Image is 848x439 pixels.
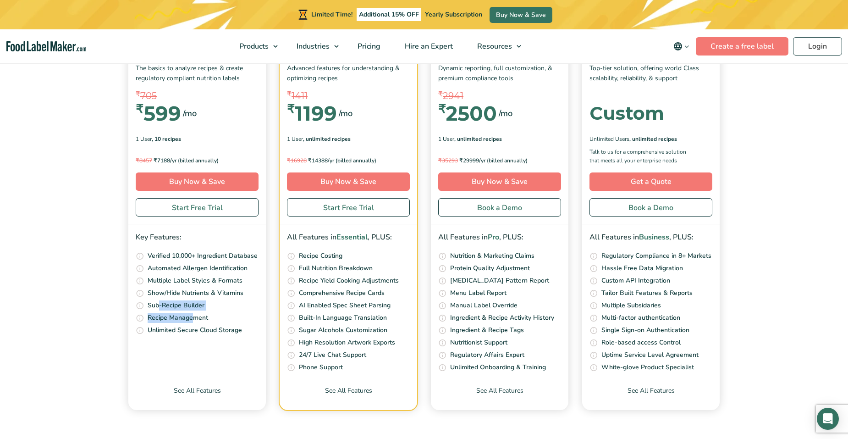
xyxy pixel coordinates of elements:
p: Ingredient & Recipe Activity History [450,313,554,323]
a: Hire an Expert [393,29,463,63]
p: Custom API Integration [601,276,670,286]
span: ₹ [136,89,140,100]
span: , Unlimited Recipes [454,135,502,143]
a: Resources [465,29,526,63]
p: Full Nutrition Breakdown [299,263,373,273]
p: Uptime Service Level Agreement [601,350,699,360]
span: ₹ [459,157,463,164]
p: 29999/yr (billed annually) [438,156,561,165]
p: Sugar Alcohols Customization [299,325,387,335]
span: ₹ [136,157,139,164]
a: Book a Demo [589,198,712,217]
span: ₹ [287,103,295,115]
span: Products [237,41,270,51]
p: Built-In Language Translation [299,313,387,323]
p: Multiple Subsidaries [601,300,661,311]
span: 1 User [438,135,454,143]
div: Custom [589,104,664,122]
span: Business [639,232,669,242]
p: The basics to analyze recipes & create regulatory compliant nutrition labels [136,63,259,84]
p: Manual Label Override [450,300,518,311]
p: Ingredient & Recipe Tags [450,325,524,335]
p: Comprehensive Recipe Cards [299,288,385,298]
div: 599 [136,103,181,123]
del: 16928 [287,157,307,164]
a: Start Free Trial [136,198,259,217]
p: Single Sign-on Authentication [601,325,689,335]
p: 14388/yr (billed annually) [287,156,410,165]
p: Unlimited Onboarding & Training [450,362,546,372]
p: Multiple Label Styles & Formats [148,276,242,286]
p: Show/Hide Nutrients & Vitamins [148,288,243,298]
span: Yearly Subscription [425,10,482,19]
p: High Resolution Artwork Exports [299,338,395,348]
div: 2500 [438,103,497,123]
a: Products [227,29,282,63]
span: 1 User [136,135,152,143]
span: Additional 15% OFF [357,8,421,21]
del: 8457 [136,157,152,164]
span: /mo [499,107,512,120]
p: 7188/yr (billed annually) [136,156,259,165]
p: Dynamic reporting, full customization, & premium compliance tools [438,63,561,84]
a: Buy Now & Save [438,172,561,191]
div: Open Intercom Messenger [817,408,839,430]
span: ₹ [136,103,143,115]
a: Buy Now & Save [136,172,259,191]
p: [MEDICAL_DATA] Pattern Report [450,276,549,286]
span: Resources [474,41,513,51]
span: ₹ [438,157,442,164]
a: Buy Now & Save [287,172,410,191]
p: Advanced features for understanding & optimizing recipes [287,63,410,84]
span: 2941 [443,89,463,103]
p: Role-based access Control [601,338,681,348]
span: ₹ [438,89,443,100]
span: 705 [140,89,157,103]
p: Recipe Costing [299,251,342,261]
span: 1411 [292,89,308,103]
span: , Unlimited Recipes [303,135,351,143]
p: All Features in , PLUS: [589,232,712,244]
span: ₹ [287,89,292,100]
p: Nutrition & Marketing Claims [450,251,534,261]
span: /mo [183,107,197,120]
p: All Features in , PLUS: [438,232,561,244]
span: Pro [488,232,499,242]
span: Industries [294,41,330,51]
a: Book a Demo [438,198,561,217]
p: AI Enabled Spec Sheet Parsing [299,300,391,311]
p: Key Features: [136,232,259,244]
p: 24/7 Live Chat Support [299,350,366,360]
p: Tailor Built Features & Reports [601,288,693,298]
a: See All Features [128,386,266,410]
p: Multi-factor authentication [601,313,680,323]
span: Essential [336,232,368,242]
p: Verified 10,000+ Ingredient Database [148,251,258,261]
a: Create a free label [696,37,788,56]
p: Menu Label Report [450,288,507,298]
a: Buy Now & Save [490,7,552,23]
p: Regulatory Compliance in 8+ Markets [601,251,711,261]
p: Phone Support [299,362,343,372]
p: Recipe Management [148,313,208,323]
span: , Unlimited Recipes [629,135,677,143]
span: ₹ [154,157,157,164]
p: Regulatory Affairs Expert [450,350,524,360]
p: Sub-Recipe Builder [148,300,204,311]
span: ₹ [438,103,446,115]
a: Industries [285,29,343,63]
span: Limited Time! [311,10,352,19]
span: ₹ [287,157,291,164]
p: Recipe Yield Cooking Adjustments [299,276,399,286]
a: Get a Quote [589,172,712,191]
del: 35293 [438,157,458,164]
p: Hassle Free Data Migration [601,263,683,273]
a: Login [793,37,842,56]
p: All Features in , PLUS: [287,232,410,244]
p: White-glove Product Specialist [601,362,694,372]
p: Talk to us for a comprehensive solution that meets all your enterprise needs [589,148,695,165]
p: Top-tier solution, offering world Class scalability, reliability, & support [589,63,712,84]
a: Pricing [346,29,391,63]
a: Start Free Trial [287,198,410,217]
span: 1 User [287,135,303,143]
